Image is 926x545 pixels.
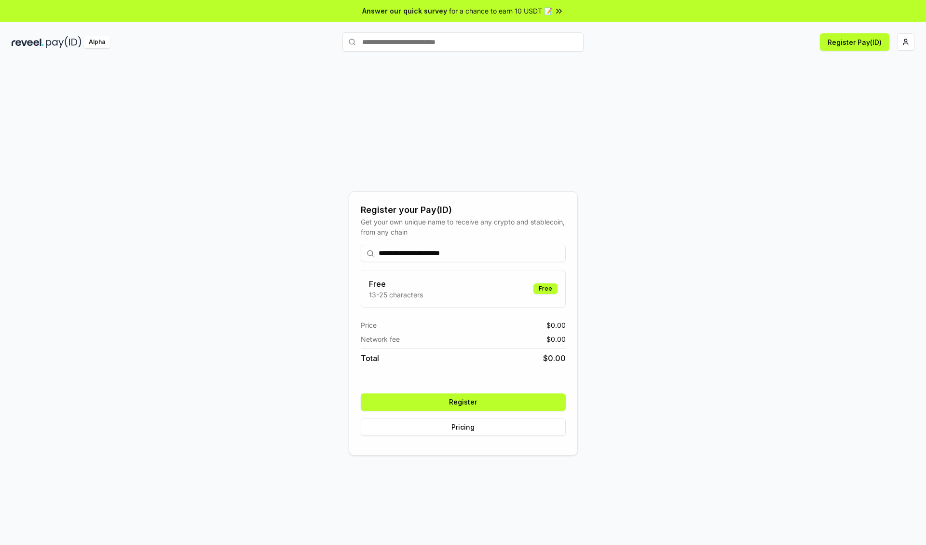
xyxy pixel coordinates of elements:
[369,278,423,290] h3: Free
[820,33,889,51] button: Register Pay(ID)
[533,283,558,294] div: Free
[449,6,552,16] span: for a chance to earn 10 USDT 📝
[546,334,566,344] span: $ 0.00
[361,393,566,411] button: Register
[361,203,566,217] div: Register your Pay(ID)
[361,320,377,330] span: Price
[369,290,423,300] p: 13-25 characters
[361,419,566,436] button: Pricing
[543,352,566,364] span: $ 0.00
[362,6,447,16] span: Answer our quick survey
[546,320,566,330] span: $ 0.00
[12,36,44,48] img: reveel_dark
[361,334,400,344] span: Network fee
[46,36,82,48] img: pay_id
[361,352,379,364] span: Total
[83,36,110,48] div: Alpha
[361,217,566,237] div: Get your own unique name to receive any crypto and stablecoin, from any chain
